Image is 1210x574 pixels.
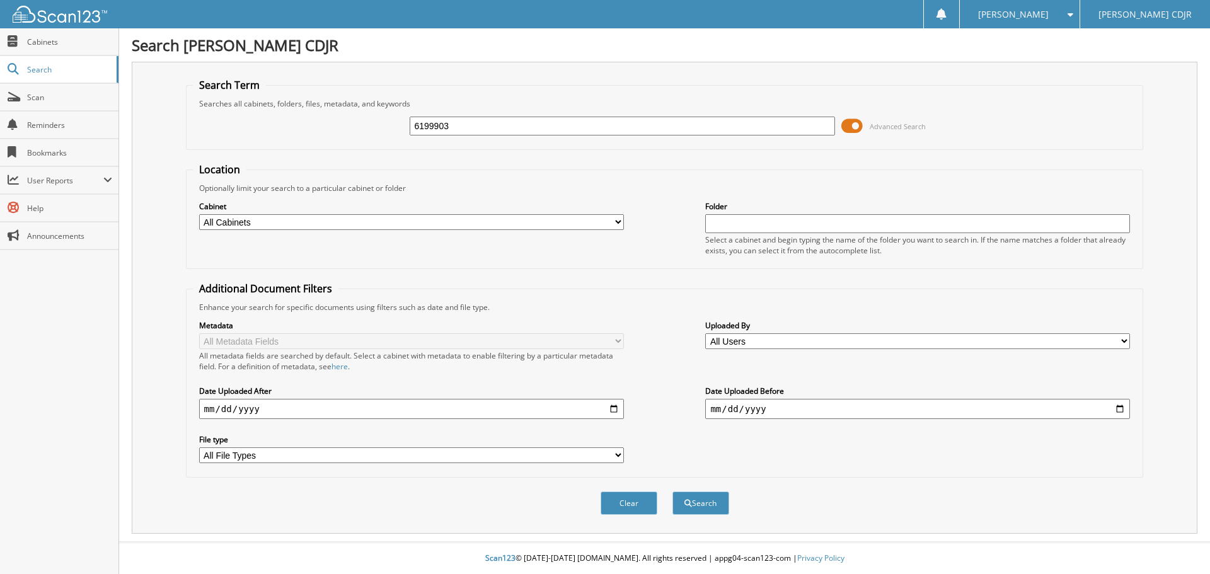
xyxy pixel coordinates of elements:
a: here [331,361,348,372]
span: [PERSON_NAME] [978,11,1049,18]
span: Scan123 [485,553,516,563]
label: Metadata [199,320,624,331]
div: Enhance your search for specific documents using filters such as date and file type. [193,302,1137,313]
div: Searches all cabinets, folders, files, metadata, and keywords [193,98,1137,109]
span: Scan [27,92,112,103]
img: scan123-logo-white.svg [13,6,107,23]
span: User Reports [27,175,103,186]
label: Date Uploaded After [199,386,624,396]
input: start [199,399,624,419]
label: Uploaded By [705,320,1130,331]
label: Date Uploaded Before [705,386,1130,396]
h1: Search [PERSON_NAME] CDJR [132,35,1197,55]
button: Search [672,491,729,515]
div: All metadata fields are searched by default. Select a cabinet with metadata to enable filtering b... [199,350,624,372]
span: Bookmarks [27,147,112,158]
iframe: Chat Widget [1147,514,1210,574]
label: Cabinet [199,201,624,212]
span: Advanced Search [870,122,926,131]
div: Select a cabinet and begin typing the name of the folder you want to search in. If the name match... [705,234,1130,256]
span: Cabinets [27,37,112,47]
a: Privacy Policy [797,553,844,563]
label: Folder [705,201,1130,212]
span: Help [27,203,112,214]
label: File type [199,434,624,445]
div: Optionally limit your search to a particular cabinet or folder [193,183,1137,193]
legend: Additional Document Filters [193,282,338,296]
legend: Location [193,163,246,176]
span: Search [27,64,110,75]
span: Announcements [27,231,112,241]
div: © [DATE]-[DATE] [DOMAIN_NAME]. All rights reserved | appg04-scan123-com | [119,543,1210,574]
span: Reminders [27,120,112,130]
legend: Search Term [193,78,266,92]
span: [PERSON_NAME] CDJR [1098,11,1192,18]
button: Clear [601,491,657,515]
input: end [705,399,1130,419]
